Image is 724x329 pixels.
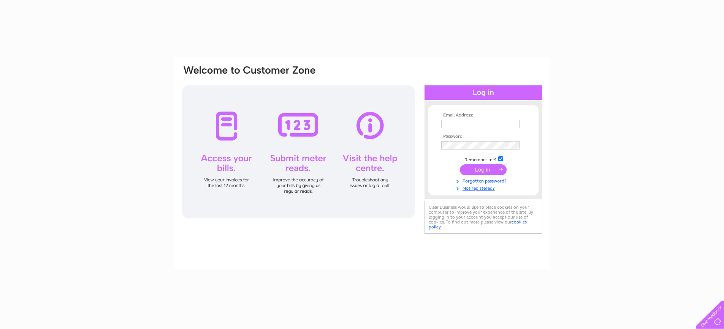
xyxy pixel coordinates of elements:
[425,201,542,234] div: Clear Business would like to place cookies on your computer to improve your experience of the sit...
[460,164,507,175] input: Submit
[441,184,528,191] a: Not registered?
[439,113,528,118] th: Email Address:
[429,219,527,230] a: cookies policy
[439,134,528,139] th: Password:
[439,155,528,163] td: Remember me?
[441,177,528,184] a: Forgotten password?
